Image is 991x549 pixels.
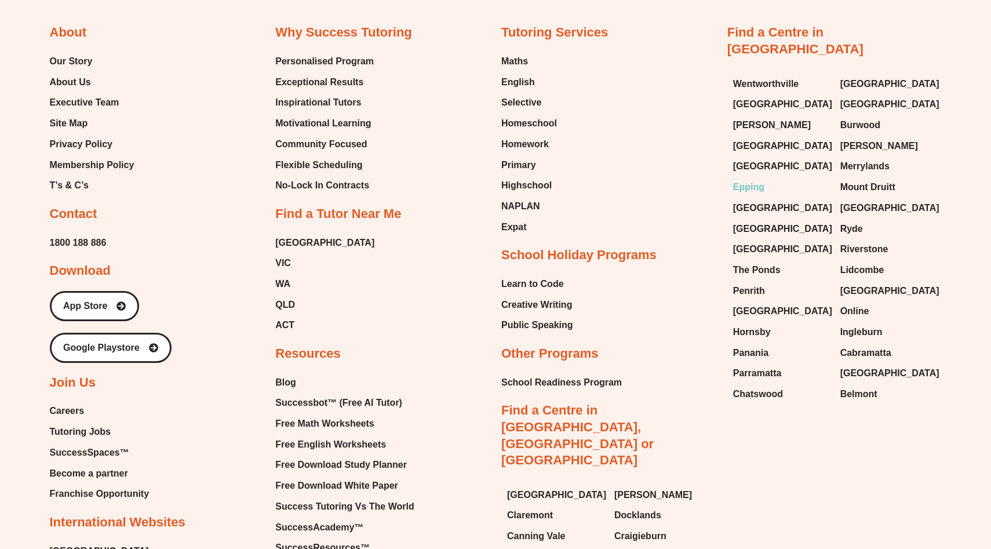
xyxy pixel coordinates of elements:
[840,117,936,134] a: Burwood
[933,493,991,549] div: Chat Widget
[50,94,119,111] span: Executive Team
[501,346,599,362] h2: Other Programs
[733,344,768,362] span: Panania
[733,137,832,155] span: [GEOGRAPHIC_DATA]
[50,402,150,420] a: Careers
[275,136,374,153] a: Community Focused
[614,507,710,524] a: Docklands
[275,415,414,432] a: Free Math Worksheets
[507,486,606,504] span: [GEOGRAPHIC_DATA]
[275,519,414,536] a: SuccessAcademy™
[840,386,877,403] span: Belmont
[840,220,936,238] a: Ryde
[733,179,764,196] span: Epping
[275,498,414,515] span: Success Tutoring Vs The World
[840,96,936,113] a: [GEOGRAPHIC_DATA]
[501,115,557,132] a: Homeschool
[275,94,374,111] a: Inspirational Tutors
[840,303,869,320] span: Online
[275,74,374,91] a: Exceptional Results
[501,74,557,91] a: English
[733,241,829,258] a: [GEOGRAPHIC_DATA]
[501,177,552,194] span: Highschool
[614,486,710,504] a: [PERSON_NAME]
[733,137,829,155] a: [GEOGRAPHIC_DATA]
[275,394,414,412] a: Successbot™ (Free AI Tutor)
[501,219,557,236] a: Expat
[275,115,374,132] a: Motivational Learning
[275,317,294,334] span: ACT
[733,365,829,382] a: Parramatta
[501,247,657,264] h2: School Holiday Programs
[840,303,936,320] a: Online
[275,53,374,70] span: Personalised Program
[614,507,661,524] span: Docklands
[840,282,939,300] span: [GEOGRAPHIC_DATA]
[840,261,936,279] a: Lidcombe
[275,254,374,272] a: VIC
[840,179,895,196] span: Mount Druitt
[733,179,829,196] a: Epping
[275,254,291,272] span: VIC
[501,157,536,174] span: Primary
[733,96,832,113] span: [GEOGRAPHIC_DATA]
[840,241,888,258] span: Riverstone
[840,137,918,155] span: [PERSON_NAME]
[275,24,412,41] h2: Why Success Tutoring
[50,74,134,91] a: About Us
[733,261,829,279] a: The Ponds
[50,423,111,441] span: Tutoring Jobs
[840,96,939,113] span: [GEOGRAPHIC_DATA]
[501,317,573,334] a: Public Speaking
[275,275,374,293] a: WA
[501,374,622,391] span: School Readiness Program
[275,94,361,111] span: Inspirational Tutors
[50,444,150,461] a: SuccessSpaces™
[507,507,553,524] span: Claremont
[501,296,572,314] span: Creative Writing
[501,53,528,70] span: Maths
[507,528,603,545] a: Canning Vale
[501,177,557,194] a: Highschool
[840,386,936,403] a: Belmont
[507,528,565,545] span: Canning Vale
[840,344,891,362] span: Cabramatta
[733,282,765,300] span: Penrith
[275,296,374,314] a: QLD
[50,234,107,252] a: 1800 188 886
[501,219,527,236] span: Expat
[275,346,341,362] h2: Resources
[733,199,832,217] span: [GEOGRAPHIC_DATA]
[501,275,564,293] span: Learn to Code
[614,528,666,545] span: Craigieburn
[275,394,402,412] span: Successbot™ (Free AI Tutor)
[501,296,573,314] a: Creative Writing
[501,157,557,174] a: Primary
[275,436,386,453] span: Free English Worksheets
[50,177,134,194] a: T’s & C’s
[501,275,573,293] a: Learn to Code
[840,75,936,93] a: [GEOGRAPHIC_DATA]
[275,115,371,132] span: Motivational Learning
[63,301,107,311] span: App Store
[614,528,710,545] a: Craigieburn
[50,333,172,363] a: Google Playstore
[507,507,603,524] a: Claremont
[733,303,832,320] span: [GEOGRAPHIC_DATA]
[840,323,936,341] a: Ingleburn
[840,282,936,300] a: [GEOGRAPHIC_DATA]
[840,158,890,175] span: Merrylands
[733,158,832,175] span: [GEOGRAPHIC_DATA]
[733,117,829,134] a: [PERSON_NAME]
[275,177,369,194] span: No-Lock In Contracts
[840,220,863,238] span: Ryde
[50,157,134,174] span: Membership Policy
[840,179,936,196] a: Mount Druitt
[275,234,374,252] span: [GEOGRAPHIC_DATA]
[501,53,557,70] a: Maths
[275,477,414,495] a: Free Download White Paper
[733,96,829,113] a: [GEOGRAPHIC_DATA]
[840,365,936,382] a: [GEOGRAPHIC_DATA]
